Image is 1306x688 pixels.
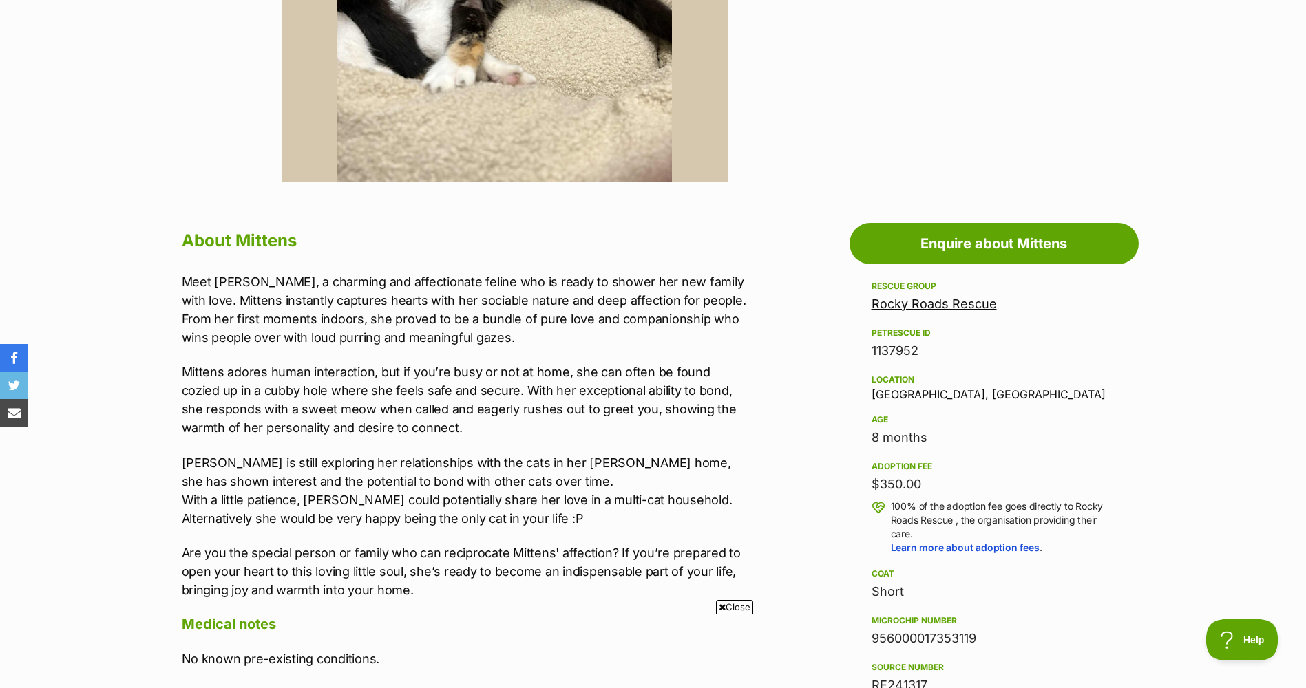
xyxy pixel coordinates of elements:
[872,428,1117,447] div: 8 months
[182,272,750,347] p: Meet [PERSON_NAME], a charming and affectionate feline who is ready to shower her new family with...
[872,414,1117,425] div: Age
[1206,619,1278,660] iframe: Help Scout Beacon - Open
[403,619,904,681] iframe: Advertisement
[872,281,1117,292] div: Rescue group
[872,475,1117,494] div: $350.00
[872,372,1117,400] div: [GEOGRAPHIC_DATA], [GEOGRAPHIC_DATA]
[872,662,1117,673] div: Source number
[182,363,750,437] p: Mittens adores human interaction, but if you’re busy or not at home, she can often be found cozie...
[872,568,1117,579] div: Coat
[872,297,997,311] a: Rocky Roads Rescue
[872,615,1117,626] div: Microchip number
[872,374,1117,385] div: Location
[716,600,753,614] span: Close
[872,461,1117,472] div: Adoption fee
[891,499,1117,555] p: 100% of the adoption fee goes directly to Rocky Roads Rescue , the organisation providing their c...
[872,582,1117,601] div: Short
[182,615,750,633] h4: Medical notes
[872,341,1117,361] div: 1137952
[891,541,1040,553] a: Learn more about adoption fees
[182,453,750,528] p: [PERSON_NAME] is still exploring her relationships with the cats in her [PERSON_NAME] home, she h...
[872,327,1117,338] div: PetRescue ID
[872,629,1117,648] div: 956000017353119
[182,226,750,256] h2: About Mittens
[182,544,750,599] p: Are you the special person or family who can reciprocate Mittens' affection? If you’re prepared t...
[182,649,750,668] p: No known pre-existing conditions.
[850,223,1139,264] a: Enquire about Mittens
